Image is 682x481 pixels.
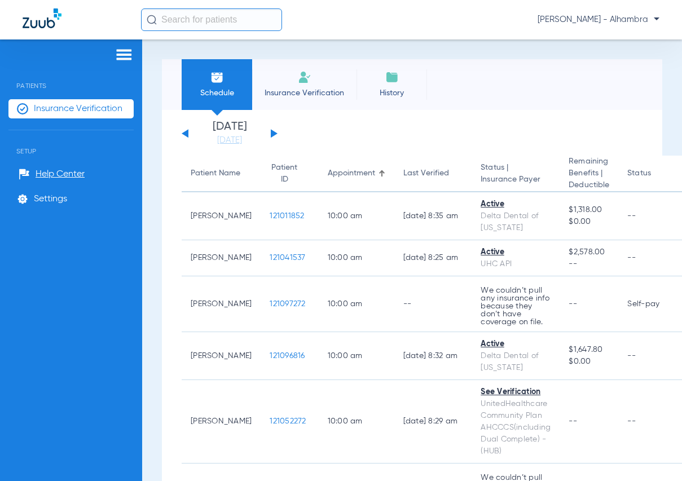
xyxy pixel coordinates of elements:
div: Patient Name [191,167,240,179]
td: 10:00 AM [319,240,394,276]
div: Active [481,338,551,350]
span: Schedule [190,87,244,99]
span: $0.00 [569,356,609,368]
td: -- [394,276,472,332]
div: UHC API [481,258,551,270]
div: Last Verified [403,167,449,179]
a: Help Center [19,169,85,180]
td: [DATE] 8:25 AM [394,240,472,276]
p: We couldn’t pull any insurance info because they don’t have coverage on file. [481,286,551,326]
img: Manual Insurance Verification [298,70,311,84]
div: Active [481,198,551,210]
span: Deductible [569,179,609,191]
span: History [365,87,419,99]
td: [DATE] 8:32 AM [394,332,472,380]
div: Patient Name [191,167,252,179]
div: Delta Dental of [US_STATE] [481,350,551,374]
span: -- [569,258,609,270]
span: Help Center [36,169,85,180]
div: Active [481,246,551,258]
td: [DATE] 8:29 AM [394,380,472,464]
div: Last Verified [403,167,463,179]
img: Zuub Logo [23,8,61,28]
td: 10:00 AM [319,192,394,240]
span: Patients [8,65,134,90]
div: Appointment [328,167,375,179]
span: 121097272 [270,300,305,308]
td: [DATE] 8:35 AM [394,192,472,240]
td: [PERSON_NAME] [182,332,261,380]
div: Delta Dental of [US_STATE] [481,210,551,234]
td: 10:00 AM [319,332,394,380]
input: Search for patients [141,8,282,31]
th: Status | [472,156,560,192]
span: Setup [8,130,134,155]
span: -- [569,417,577,425]
span: Insurance Payer [481,174,551,186]
td: [PERSON_NAME] [182,192,261,240]
td: [PERSON_NAME] [182,380,261,464]
img: Schedule [210,70,224,84]
img: hamburger-icon [115,48,133,61]
img: Search Icon [147,15,157,25]
span: $0.00 [569,216,609,228]
div: Patient ID [270,162,309,186]
td: 10:00 AM [319,380,394,464]
td: [PERSON_NAME] [182,240,261,276]
td: 10:00 AM [319,276,394,332]
div: See Verification [481,386,551,398]
span: Insurance Verification [261,87,348,99]
span: 121011852 [270,212,304,220]
span: [PERSON_NAME] - Alhambra [538,14,659,25]
span: 121052272 [270,417,306,425]
span: -- [569,300,577,308]
span: Settings [34,193,67,205]
div: Patient ID [270,162,299,186]
td: [PERSON_NAME] [182,276,261,332]
div: UnitedHealthcare Community Plan AHCCCS(including Dual Complete) - (HUB) [481,398,551,457]
div: Appointment [328,167,385,179]
span: 121096816 [270,352,305,360]
a: [DATE] [196,135,263,146]
span: $1,647.80 [569,344,609,356]
span: Insurance Verification [34,103,122,114]
th: Remaining Benefits | [560,156,618,192]
span: $1,318.00 [569,204,609,216]
img: History [385,70,399,84]
li: [DATE] [196,121,263,146]
span: $2,578.00 [569,246,609,258]
span: 121041537 [270,254,305,262]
